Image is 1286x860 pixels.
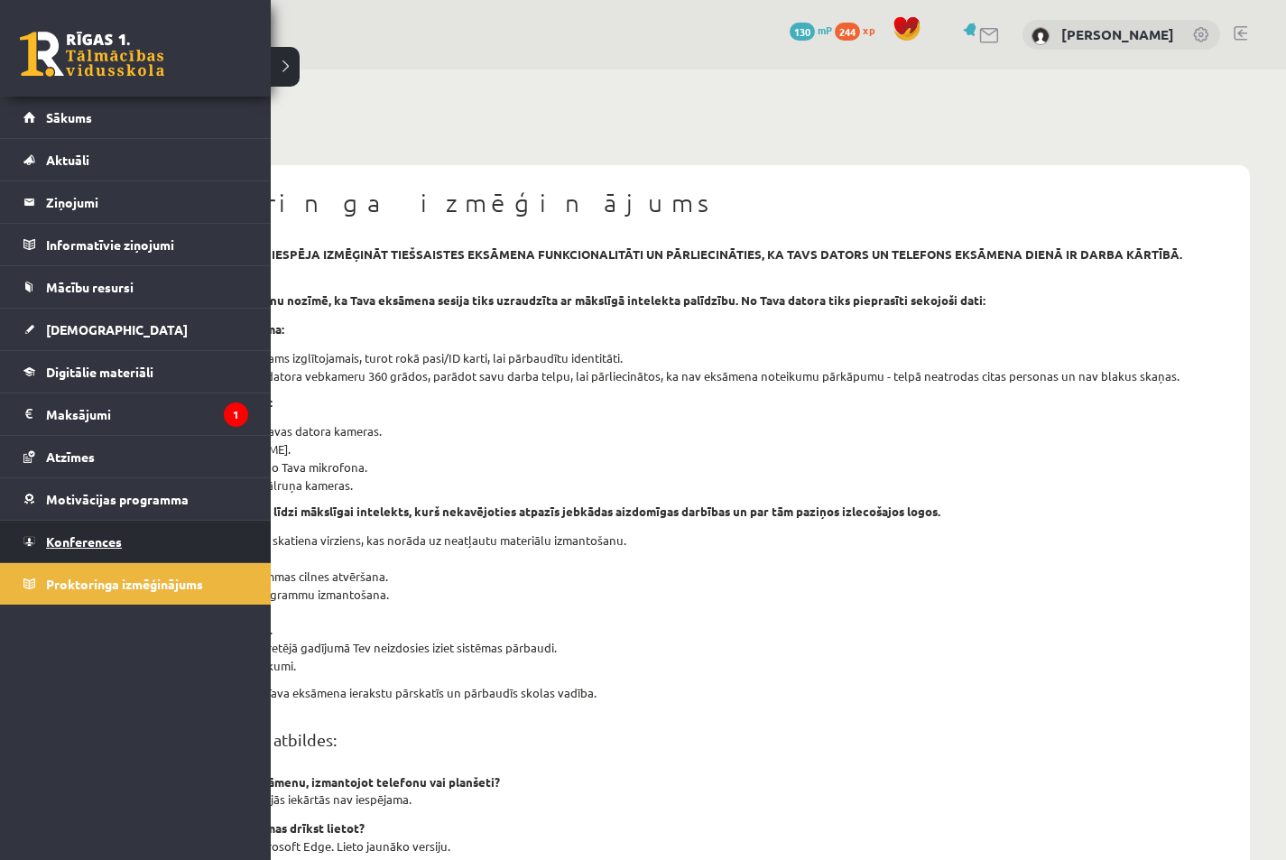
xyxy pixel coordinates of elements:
a: 130 mP [790,23,832,37]
span: xp [863,23,874,37]
a: Konferences [23,521,248,562]
span: Sākums [46,109,92,125]
span: [DEMOGRAPHIC_DATA] [46,321,188,338]
a: [DEMOGRAPHIC_DATA] [23,309,248,350]
li: Fotoattēls, kurā redzams izglītojamais, turot rokā pasi/ID karti, lai pārbaudītu identitāti. [156,349,1214,367]
a: Sākums [23,97,248,138]
img: Kirils Ivaņeckis [1032,27,1050,45]
strong: šajā sadaļā tev ir iespēja izmēģināt tiešsaistes eksāmena funkcionalitāti un pārliecināties, ka t... [144,246,1182,262]
a: Aktuāli [23,139,248,180]
a: Atzīmes [23,436,248,477]
a: [PERSON_NAME] [1061,25,1174,43]
p: Pēc eksāmena beigām Tava eksāmena ierakstu pārskatīs un pārbaudīs skolas vadība. [144,684,1214,702]
li: [PERSON_NAME] acu skatiena virziens, kas norāda uz neatļautu materiālu izmantošanu. [156,532,1214,550]
a: Proktoringa izmēģinājums [23,563,248,605]
strong: Eksāmens ar novērošanu nozīmē, ka Tava eksāmena sesija tiks uzraudzīta ar mākslīgā intelekta palī... [144,292,985,308]
a: Rīgas 1. Tālmācības vidusskola [20,32,164,77]
li: Papildus monitors, pretējā gadījumā Tev neizdosies iziet sistēmas pārbaudi. [156,639,1214,657]
span: Mācību resursi [46,279,134,295]
li: Jauna pārlūkprogrammas cilnes atvēršana. [156,568,1214,586]
li: Sarunāšanās. [156,550,1214,568]
a: 244 xp [835,23,884,37]
a: Maksājumi1 [23,393,248,435]
span: Digitālie materiāli [46,364,153,380]
a: Informatīvie ziņojumi [23,224,248,265]
a: Ziņojumi [23,181,248,223]
p: Eksāmena kārtošana šajās iekārtās nav iespējama. [144,791,1214,809]
li: Iziešana no telpas. [156,603,1214,621]
li: Video filmēšana no tālruņa kameras. [156,476,1214,495]
span: Atzīmes [46,448,95,465]
p: Google Chrome un Microsoft Edge. Lieto jaunāko versiju. [144,837,1214,855]
span: Motivācijas programma [46,491,189,507]
span: 130 [790,23,815,41]
li: Datora [PERSON_NAME]. [156,440,1214,458]
a: Digitālie materiāli [23,351,248,393]
strong: Vai es varu kārtot eksāmenu, izmantojot telefonu vai planšeti? [144,774,500,790]
span: Aktuāli [46,152,89,168]
h1: Proktoringa izmēģinājums [144,188,1214,218]
li: Telpas skenēšana ar datora vebkameru 360 grādos, parādot savu darba telpu, lai pārliecinātos, ka ... [156,367,1214,385]
a: Motivācijas programma [23,478,248,520]
h2: Daži jautājumi un atbildes: [144,730,1214,750]
legend: Ziņojumi [46,181,248,223]
legend: Informatīvie ziņojumi [46,224,248,265]
li: Austiņu izmantošana. [156,621,1214,639]
li: Citi neatbilstoši pasākumi. [156,657,1214,675]
legend: Maksājumi [46,393,248,435]
i: 1 [224,402,248,427]
span: mP [818,23,832,37]
span: Proktoringa izmēģinājums [46,576,203,592]
span: Konferences [46,533,122,550]
span: 244 [835,23,860,41]
li: Video filmēšana no Tavas datora kameras. [156,422,1214,440]
a: Mācību resursi [23,266,248,308]
li: Monitorētas skaņas no Tava mikrofona. [156,458,1214,476]
li: Aizliegtu lietojumprogrammu izmantošana. [156,586,1214,604]
strong: Tavām darbībām sekos līdzi mākslīgai intelekts, kurš nekavējoties atpazīs jebkādas aizdomīgas dar... [144,504,940,519]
